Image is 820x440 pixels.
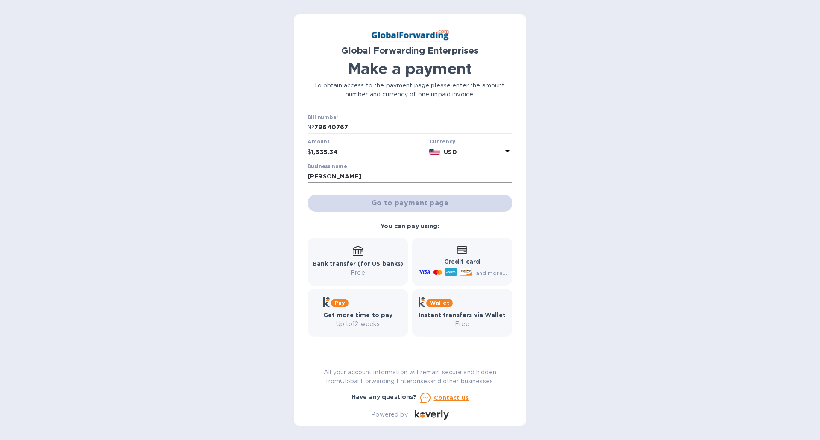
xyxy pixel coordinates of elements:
h1: Make a payment [307,60,512,78]
p: № [307,123,314,132]
p: Free [313,268,404,277]
b: Credit card [444,258,480,265]
u: Contact us [434,394,469,401]
b: Have any questions? [351,393,417,400]
input: Enter bill number [314,121,512,134]
b: Currency [429,138,456,145]
b: Wallet [430,300,449,306]
p: Free [419,320,506,329]
p: Powered by [371,410,407,419]
b: Global Forwarding Enterprises [341,45,479,56]
b: Instant transfers via Wallet [419,312,506,318]
label: Bill number [307,115,338,120]
input: Enter business name [307,170,512,183]
b: Pay [334,300,345,306]
img: USD [429,149,441,155]
input: 0.00 [311,146,426,158]
p: Up to 12 weeks [323,320,393,329]
b: You can pay using: [381,223,439,230]
label: Business name [307,164,347,169]
span: and more... [476,270,507,276]
p: To obtain access to the payment page please enter the amount, number and currency of one unpaid i... [307,81,512,99]
b: Bank transfer (for US banks) [313,260,404,267]
p: $ [307,148,311,157]
p: All your account information will remain secure and hidden from Global Forwarding Enterprises and... [307,368,512,386]
b: Get more time to pay [323,312,393,318]
b: USD [444,149,457,155]
label: Amount [307,140,329,145]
